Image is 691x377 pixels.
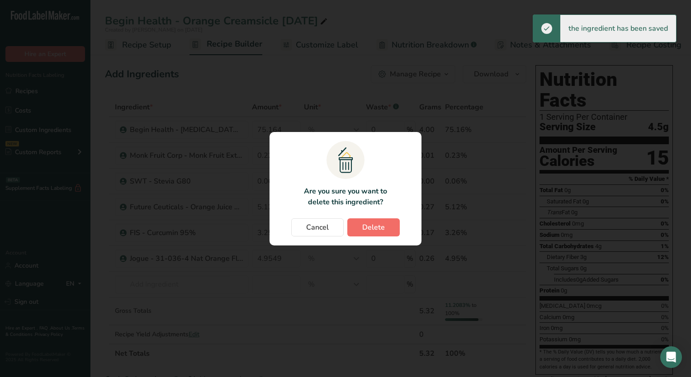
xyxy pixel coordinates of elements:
[660,346,682,368] div: Open Intercom Messenger
[362,222,385,233] span: Delete
[560,15,676,42] div: the ingredient has been saved
[291,218,344,236] button: Cancel
[298,186,392,207] p: Are you sure you want to delete this ingredient?
[347,218,400,236] button: Delete
[306,222,329,233] span: Cancel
